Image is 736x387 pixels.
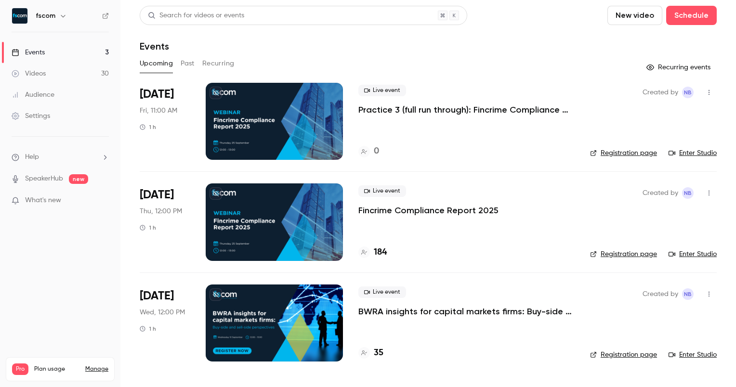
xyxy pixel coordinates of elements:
a: Enter Studio [669,148,717,158]
li: help-dropdown-opener [12,152,109,162]
span: [DATE] [140,288,174,304]
span: Created by [643,87,678,98]
h4: 184 [374,246,387,259]
a: SpeakerHub [25,174,63,184]
h1: Events [140,40,169,52]
iframe: Noticeable Trigger [97,196,109,205]
div: 1 h [140,325,156,333]
img: fscom [12,8,27,24]
div: Audience [12,90,54,100]
span: Live event [358,286,406,298]
a: BWRA insights for capital markets firms: Buy-side and sell-side perspectives [358,306,575,317]
span: Fri, 11:00 AM [140,106,177,116]
span: What's new [25,195,61,206]
span: Live event [358,185,406,197]
div: Search for videos or events [148,11,244,21]
a: 0 [358,145,379,158]
a: Registration page [590,249,657,259]
span: NB [684,288,692,300]
span: Created by [643,187,678,199]
div: Events [12,48,45,57]
button: Recurring [202,56,235,71]
button: Recurring events [642,60,717,75]
span: Created by [643,288,678,300]
div: Settings [12,111,50,121]
div: 1 h [140,224,156,232]
div: 1 h [140,123,156,131]
button: Past [181,56,195,71]
button: New video [607,6,662,25]
span: Nicola Bassett [682,87,694,98]
button: Schedule [666,6,717,25]
a: 35 [358,347,383,360]
span: Plan usage [34,365,79,373]
span: Live event [358,85,406,96]
span: NB [684,87,692,98]
a: Fincrime Compliance Report 2025 [358,205,499,216]
a: Manage [85,365,108,373]
div: Videos [12,69,46,78]
a: Enter Studio [669,350,717,360]
span: NB [684,187,692,199]
h4: 35 [374,347,383,360]
span: Wed, 12:00 PM [140,308,185,317]
div: Sep 19 Fri, 11:00 AM (Europe/London) [140,83,190,160]
div: Sep 25 Thu, 12:00 PM (Europe/London) [140,183,190,260]
span: Nicola Bassett [682,187,694,199]
div: Oct 8 Wed, 12:00 PM (Europe/London) [140,284,190,361]
span: [DATE] [140,187,174,203]
a: Registration page [590,148,657,158]
span: new [69,174,88,184]
span: [DATE] [140,87,174,102]
span: Pro [12,363,28,375]
h6: fscom [36,11,55,21]
a: 184 [358,246,387,259]
button: Upcoming [140,56,173,71]
a: Enter Studio [669,249,717,259]
span: Nicola Bassett [682,288,694,300]
span: Thu, 12:00 PM [140,206,182,216]
h4: 0 [374,145,379,158]
span: Help [25,152,39,162]
a: Registration page [590,350,657,360]
a: Practice 3 (full run through): Fincrime Compliance Report 2025 [358,104,575,116]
